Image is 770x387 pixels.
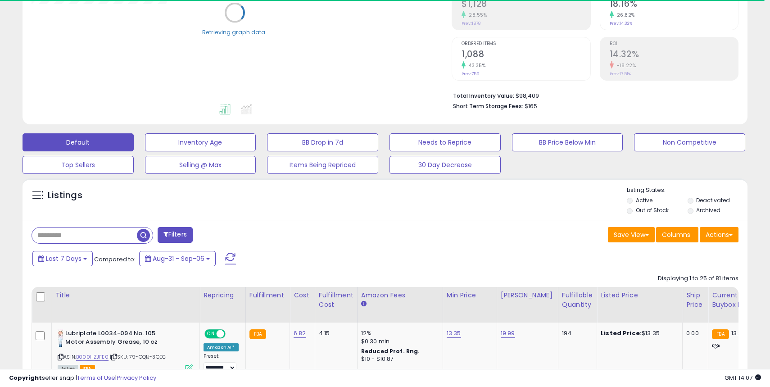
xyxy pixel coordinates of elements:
[390,156,501,174] button: 30 Day Decrease
[656,227,698,242] button: Columns
[55,291,196,300] div: Title
[110,353,166,360] span: | SKU: 79-OQ1J-3QEC
[610,21,632,26] small: Prev: 14.32%
[9,374,156,382] div: seller snap | |
[453,102,523,110] b: Short Term Storage Fees:
[48,189,82,202] h5: Listings
[224,330,239,338] span: OFF
[501,329,515,338] a: 19.99
[139,251,216,266] button: Aug-31 - Sep-06
[634,133,745,151] button: Non Competitive
[361,300,367,308] small: Amazon Fees.
[204,353,239,373] div: Preset:
[614,62,636,69] small: -18.22%
[447,291,493,300] div: Min Price
[205,330,217,338] span: ON
[601,329,642,337] b: Listed Price:
[294,329,306,338] a: 6.82
[204,343,239,351] div: Amazon AI *
[712,291,758,310] div: Current Buybox Price
[23,156,134,174] button: Top Sellers
[158,227,193,243] button: Filters
[94,255,136,264] span: Compared to:
[636,206,669,214] label: Out of Stock
[453,92,514,100] b: Total Inventory Value:
[462,41,590,46] span: Ordered Items
[686,291,704,310] div: Ship Price
[361,355,436,363] div: $10 - $10.87
[658,274,738,283] div: Displaying 1 to 25 of 81 items
[361,347,420,355] b: Reduced Prof. Rng.
[390,133,501,151] button: Needs to Reprice
[696,196,730,204] label: Deactivated
[58,329,193,371] div: ASIN:
[9,373,42,382] strong: Copyright
[249,291,286,300] div: Fulfillment
[562,291,593,310] div: Fulfillable Quantity
[77,373,115,382] a: Terms of Use
[608,227,655,242] button: Save View
[267,156,378,174] button: Items Being Repriced
[319,329,350,337] div: 4.15
[202,28,268,36] div: Retrieving graph data..
[453,90,732,100] li: $98,409
[267,133,378,151] button: BB Drop in 7d
[117,373,156,382] a: Privacy Policy
[610,41,738,46] span: ROI
[46,254,82,263] span: Last 7 Days
[23,133,134,151] button: Default
[610,71,631,77] small: Prev: 17.51%
[76,353,109,361] a: B000HZJFE0
[512,133,623,151] button: BB Price Below Min
[466,12,487,18] small: 28.55%
[731,329,746,337] span: 13.35
[601,329,675,337] div: $13.35
[294,291,311,300] div: Cost
[145,133,256,151] button: Inventory Age
[696,206,720,214] label: Archived
[627,186,747,195] p: Listing States:
[562,329,590,337] div: 194
[58,329,63,347] img: 418e6qQ3MdL._SL40_.jpg
[153,254,204,263] span: Aug-31 - Sep-06
[462,49,590,61] h2: 1,088
[501,291,554,300] div: [PERSON_NAME]
[145,156,256,174] button: Selling @ Max
[462,71,480,77] small: Prev: 759
[462,21,480,26] small: Prev: $878
[361,337,436,346] div: $0.30 min
[601,291,679,300] div: Listed Price
[447,329,461,338] a: 13.35
[65,329,175,348] b: Lubriplate L0034-094 No. 105 Motor Assembly Grease, 10 oz
[249,329,266,339] small: FBA
[614,12,635,18] small: 26.82%
[610,49,738,61] h2: 14.32%
[361,329,436,337] div: 12%
[712,329,729,339] small: FBA
[466,62,485,69] small: 43.35%
[700,227,738,242] button: Actions
[686,329,701,337] div: 0.00
[32,251,93,266] button: Last 7 Days
[725,373,761,382] span: 2025-09-14 14:07 GMT
[636,196,652,204] label: Active
[361,291,439,300] div: Amazon Fees
[525,102,537,110] span: $165
[319,291,353,310] div: Fulfillment Cost
[662,230,690,239] span: Columns
[204,291,242,300] div: Repricing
